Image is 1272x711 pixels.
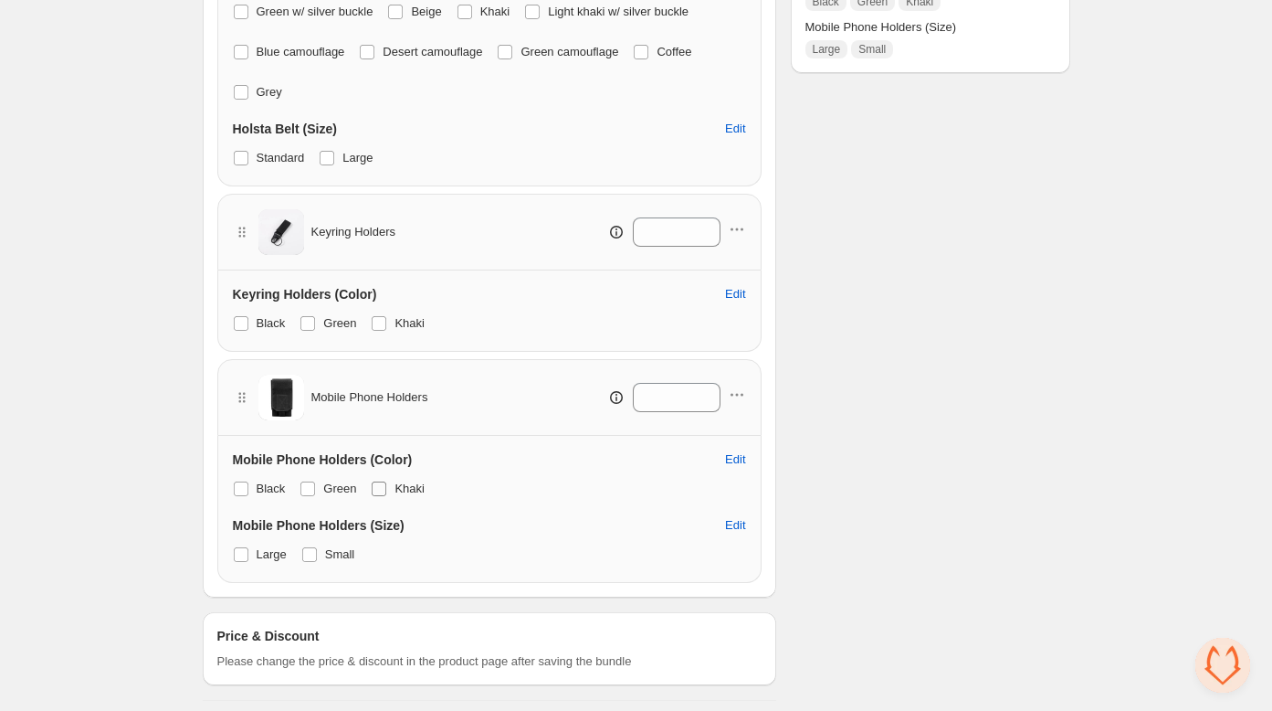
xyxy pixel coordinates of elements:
[714,511,756,540] button: Edit
[257,85,282,99] span: Grey
[725,452,745,467] span: Edit
[233,451,413,469] h3: Mobile Phone Holders (Color)
[1195,638,1250,693] div: Open chat
[257,5,373,18] span: Green w/ silver buckle
[342,151,373,164] span: Large
[714,445,756,474] button: Edit
[714,114,756,143] button: Edit
[725,122,745,136] span: Edit
[714,280,756,309] button: Edit
[805,18,1056,37] span: Mobile Phone Holders (Size)
[217,627,320,645] h3: Price & Discount
[323,316,356,330] span: Green
[257,482,286,495] span: Black
[657,45,691,58] span: Coffee
[233,120,337,138] h3: Holsta Belt (Size)
[813,42,841,57] span: Large
[217,653,632,671] span: Please change the price & discount in the product page after saving the bundle
[480,5,510,18] span: Khaki
[257,547,287,561] span: Large
[725,518,745,533] span: Edit
[257,151,305,164] span: Standard
[383,45,482,58] span: Desert camouflage
[311,388,428,407] span: Mobile Phone Holders
[257,316,286,330] span: Black
[394,482,425,495] span: Khaki
[725,287,745,302] span: Edit
[258,375,304,420] img: Mobile Phone Holders
[233,516,405,535] h3: Mobile Phone Holders (Size)
[325,547,355,561] span: Small
[257,45,345,58] span: Blue camouflage
[548,5,689,18] span: Light khaki w/ silver buckle
[311,223,396,241] span: Keyring Holders
[323,482,356,495] span: Green
[258,209,304,255] img: Keyring Holders
[233,285,377,303] h3: Keyring Holders (Color)
[858,42,886,57] span: Small
[520,45,618,58] span: Green camouflage
[394,316,425,330] span: Khaki
[411,5,441,18] span: Beige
